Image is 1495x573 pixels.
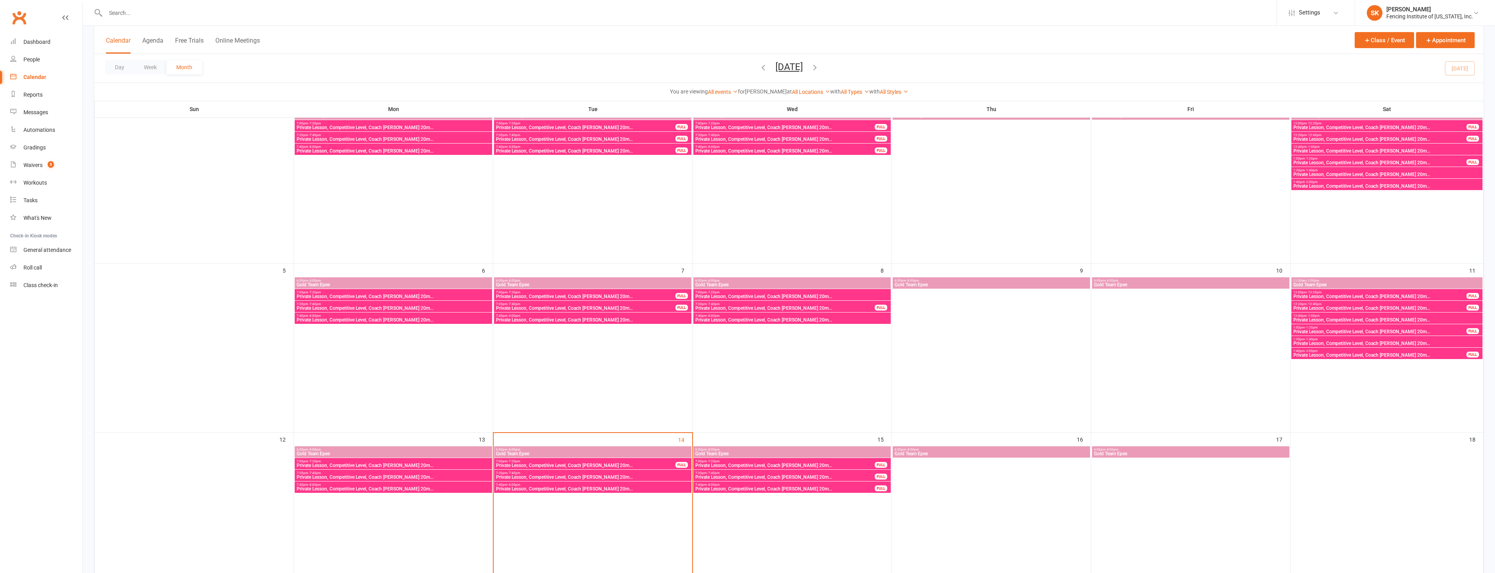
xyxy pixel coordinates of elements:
a: Reports [10,86,82,104]
span: 11:30am [1293,279,1481,282]
div: Messages [23,109,48,115]
span: Private Lesson, Competitive Level, Coach [PERSON_NAME] 20m... [496,137,676,142]
span: Private Lesson, Competitive Level, Coach [PERSON_NAME] 20m... [695,487,875,491]
span: - 12:40pm [1307,302,1321,306]
span: Settings [1299,4,1320,22]
a: All Locations [792,89,830,95]
span: 7:20pm [296,471,491,475]
span: Private Lesson, Competitive Level, Coach [PERSON_NAME] 20m... [695,475,875,480]
span: - 7:20pm [308,122,321,125]
button: [DATE] [775,61,803,72]
span: Private Lesson, Competitive Level, Coach [PERSON_NAME] 20m... [496,294,676,299]
span: - 8:00pm [507,448,520,451]
span: 7:20pm [695,302,875,306]
span: 7:00pm [296,460,491,463]
span: - 7:40pm [707,133,720,137]
span: Private Lesson, Competitive Level, Coach [PERSON_NAME] 20m... [695,318,889,322]
div: FULL [1466,328,1479,334]
span: Private Lesson, Competitive Level, Coach [PERSON_NAME] 20m... [1293,306,1467,311]
span: 7:40pm [296,483,491,487]
span: - 7:20pm [308,291,321,294]
div: FULL [875,124,887,130]
span: - 7:40pm [507,302,520,306]
a: Gradings [10,139,82,156]
th: Thu [892,101,1091,117]
div: Class check-in [23,282,58,288]
span: Private Lesson, Competitive Level, Coach [PERSON_NAME] 20m... [1293,184,1481,189]
span: - 8:00pm [1105,448,1118,451]
span: - 8:00pm [707,483,720,487]
span: Private Lesson, Competitive Level, Coach [PERSON_NAME] 20m... [496,463,676,468]
div: Dashboard [23,39,50,45]
div: FULL [875,136,887,142]
span: - 8:00pm [308,483,321,487]
div: FULL [875,147,887,153]
span: Gold Team Epee [1094,451,1288,456]
span: Private Lesson, Competitive Level, Coach [PERSON_NAME] 20m... [496,475,690,480]
span: - 8:00pm [308,448,321,451]
span: Private Lesson, Competitive Level, Coach [PERSON_NAME] 20m... [296,125,491,130]
div: Automations [23,127,55,133]
span: Private Lesson, Competitive Level, Coach [PERSON_NAME] 20m... [496,487,690,491]
a: Messages [10,104,82,121]
span: 7:00pm [296,122,491,125]
span: 7:40pm [695,483,875,487]
div: 8 [881,264,892,277]
span: 1:40pm [1293,180,1481,184]
div: FULL [675,147,688,153]
div: Gradings [23,144,46,151]
span: 7:40pm [496,145,676,149]
span: 6:00pm [1094,279,1288,282]
div: 13 [479,433,493,445]
div: [PERSON_NAME] [1386,6,1473,13]
div: Reports [23,92,43,98]
span: Private Lesson, Competitive Level, Coach [PERSON_NAME] 20m... [1293,341,1481,346]
div: Tasks [23,197,38,203]
a: Workouts [10,174,82,192]
a: All events [708,89,738,95]
span: - 8:00pm [1105,279,1118,282]
span: 7:20pm [296,302,491,306]
span: 7:40pm [695,145,875,149]
a: Waivers 5 [10,156,82,174]
button: Day [105,60,134,74]
div: FULL [675,305,688,311]
div: FULL [875,462,887,468]
a: What's New [10,209,82,227]
div: FULL [1466,159,1479,165]
th: Tue [493,101,693,117]
div: Workouts [23,180,47,186]
span: Private Lesson, Competitive Level, Coach [PERSON_NAME] 20m... [1293,149,1481,153]
span: 7:00pm [695,122,875,125]
span: Private Lesson, Competitive Level, Coach [PERSON_NAME] 20m... [296,306,491,311]
span: Private Lesson, Competitive Level, Coach [PERSON_NAME] 20m... [1293,329,1467,334]
span: Gold Team Epee [496,451,690,456]
span: - 1:00pm [1307,145,1320,149]
span: Private Lesson, Competitive Level, Coach [PERSON_NAME] 20m... [1293,172,1481,177]
div: 14 [678,433,692,446]
a: Calendar [10,68,82,86]
span: 6:00pm [496,279,690,282]
span: 7:00pm [496,460,676,463]
div: 17 [1276,433,1290,445]
span: - 7:20pm [707,460,720,463]
span: - 1:20pm [1305,326,1318,329]
button: Week [134,60,167,74]
span: - 8:00pm [308,145,321,149]
a: Automations [10,121,82,139]
span: 7:40pm [496,314,690,318]
span: Private Lesson, Competitive Level, Coach [PERSON_NAME] 20m... [296,137,491,142]
span: 6:00pm [894,448,1089,451]
span: 1:20pm [1293,338,1481,341]
span: - 7:20pm [507,122,520,125]
button: Calendar [106,37,131,54]
span: Private Lesson, Competitive Level, Coach [PERSON_NAME] 20m... [296,318,491,322]
strong: for [738,88,745,95]
span: Private Lesson, Competitive Level, Coach [PERSON_NAME] 20m... [695,125,875,130]
th: Sat [1291,101,1484,117]
div: What's New [23,215,52,221]
div: FULL [875,485,887,491]
span: - 7:40pm [308,471,321,475]
div: FULL [1466,136,1479,142]
span: - 8:00pm [308,279,321,282]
